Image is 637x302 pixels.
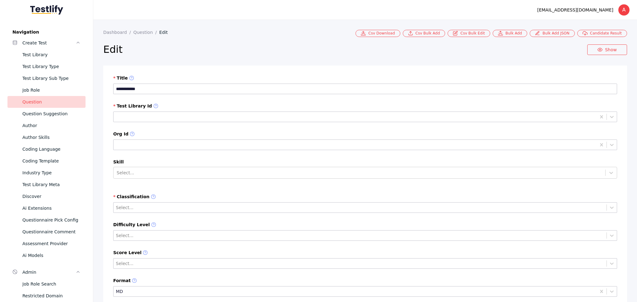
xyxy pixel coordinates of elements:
[22,169,81,176] div: Industry Type
[7,155,86,167] a: Coding Template
[448,30,490,37] a: Csv Bulk Edit
[22,75,81,82] div: Test Library Sub Type
[7,131,86,143] a: Author Skills
[113,250,617,256] label: Score Level
[22,193,81,200] div: Discover
[537,6,613,14] div: [EMAIL_ADDRESS][DOMAIN_NAME]
[7,278,86,290] a: Job Role Search
[7,179,86,190] a: Test Library Meta
[7,202,86,214] a: Ai Extensions
[403,30,445,37] a: Csv Bulk Add
[7,167,86,179] a: Industry Type
[7,72,86,84] a: Test Library Sub Type
[159,30,173,35] a: Edit
[7,84,86,96] a: Job Role
[113,159,617,164] label: Skill
[7,49,86,61] a: Test Library
[133,30,159,35] a: Question
[587,44,627,55] a: Show
[7,143,86,155] a: Coding Language
[7,108,86,120] a: Question Suggestion
[7,190,86,202] a: Discover
[103,43,587,56] h2: Edit
[356,30,400,37] a: Csv Download
[618,4,630,16] div: A
[577,30,627,37] a: Candidate Result
[530,30,575,37] a: Bulk Add JSON
[22,122,81,129] div: Author
[7,61,86,72] a: Test Library Type
[22,86,81,94] div: Job Role
[113,222,617,228] label: Difficulty Level
[22,39,76,47] div: Create Test
[22,228,81,236] div: Questionnaire Comment
[493,30,527,37] a: Bulk Add
[7,30,86,34] label: Navigation
[22,145,81,153] div: Coding Language
[22,134,81,141] div: Author Skills
[22,268,76,276] div: Admin
[22,292,81,300] div: Restricted Domain
[103,30,133,35] a: Dashboard
[7,96,86,108] a: Question
[22,280,81,288] div: Job Role Search
[22,110,81,117] div: Question Suggestion
[22,240,81,247] div: Assessment Provider
[22,252,81,259] div: Ai Models
[30,5,63,15] img: Testlify - Backoffice
[113,75,617,81] label: Title
[22,51,81,58] div: Test Library
[7,249,86,261] a: Ai Models
[7,120,86,131] a: Author
[22,216,81,224] div: Questionnaire Pick Config
[113,103,617,109] label: Test Library Id
[7,238,86,249] a: Assessment Provider
[22,63,81,70] div: Test Library Type
[113,278,617,284] label: Format
[22,181,81,188] div: Test Library Meta
[113,131,617,137] label: Org Id
[22,98,81,106] div: Question
[113,194,617,200] label: Classification
[22,157,81,165] div: Coding Template
[22,204,81,212] div: Ai Extensions
[7,290,86,302] a: Restricted Domain
[7,226,86,238] a: Questionnaire Comment
[7,214,86,226] a: Questionnaire Pick Config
